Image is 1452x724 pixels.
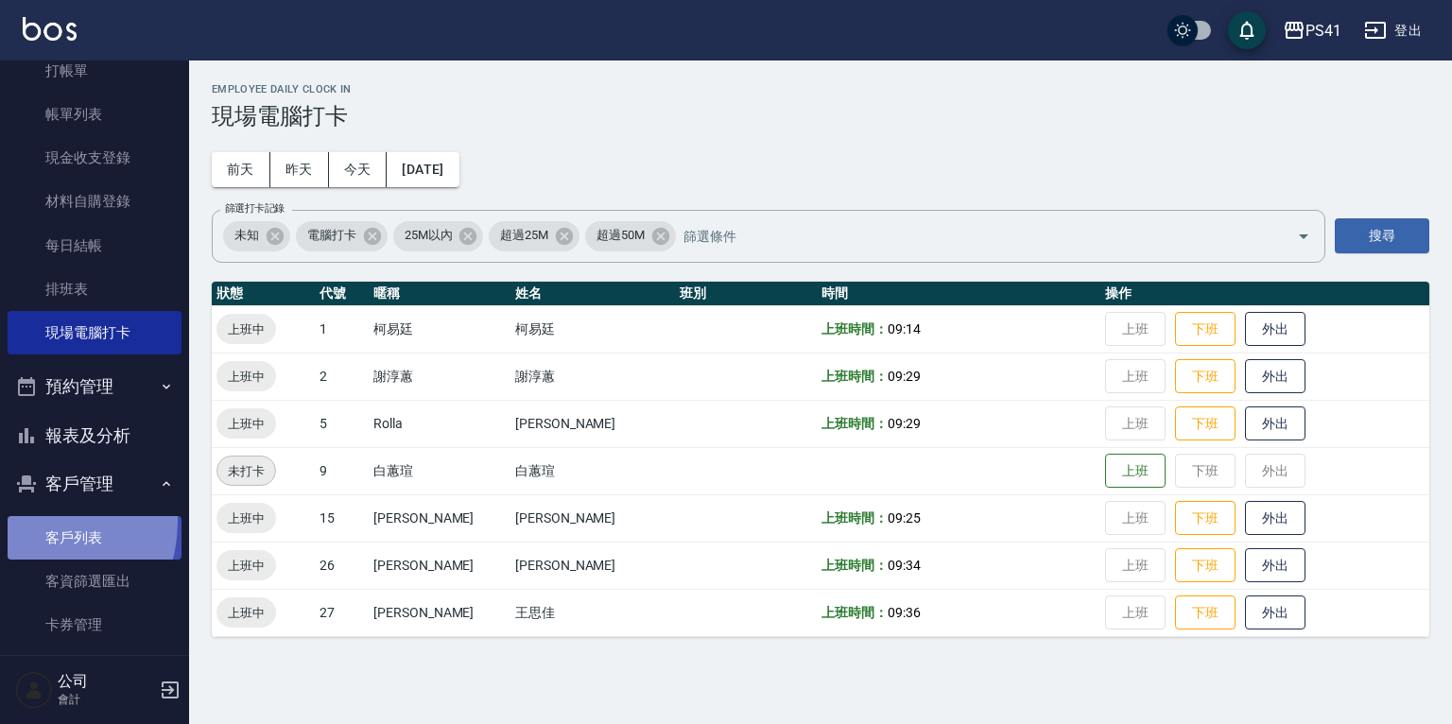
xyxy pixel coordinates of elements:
[888,369,921,384] span: 09:29
[216,367,276,387] span: 上班中
[315,353,369,400] td: 2
[821,416,888,431] b: 上班時間：
[489,226,560,245] span: 超過25M
[212,103,1429,129] h3: 現場電腦打卡
[888,416,921,431] span: 09:29
[8,180,181,223] a: 材料自購登錄
[315,305,369,353] td: 1
[15,671,53,709] img: Person
[315,447,369,494] td: 9
[510,282,675,306] th: 姓名
[225,201,285,215] label: 篩選打卡記錄
[1175,359,1236,394] button: 下班
[212,282,315,306] th: 狀態
[585,226,656,245] span: 超過50M
[8,136,181,180] a: 現金收支登錄
[216,603,276,623] span: 上班中
[212,83,1429,95] h2: Employee Daily Clock In
[1228,11,1266,49] button: save
[821,510,888,526] b: 上班時間：
[387,152,458,187] button: [DATE]
[821,605,888,620] b: 上班時間：
[369,400,510,447] td: Rolla
[216,556,276,576] span: 上班中
[888,321,921,336] span: 09:14
[1105,454,1166,489] button: 上班
[216,414,276,434] span: 上班中
[369,494,510,542] td: [PERSON_NAME]
[1245,312,1305,347] button: 外出
[58,672,154,691] h5: 公司
[8,49,181,93] a: 打帳單
[315,282,369,306] th: 代號
[212,152,270,187] button: 前天
[8,560,181,603] a: 客資篩選匯出
[8,603,181,646] a: 卡券管理
[821,558,888,573] b: 上班時間：
[888,510,921,526] span: 09:25
[8,362,181,411] button: 預約管理
[315,542,369,589] td: 26
[8,224,181,267] a: 每日結帳
[510,542,675,589] td: [PERSON_NAME]
[1245,359,1305,394] button: 外出
[8,459,181,509] button: 客戶管理
[888,558,921,573] span: 09:34
[510,305,675,353] td: 柯易廷
[369,305,510,353] td: 柯易廷
[1175,548,1236,583] button: 下班
[296,226,368,245] span: 電腦打卡
[817,282,1100,306] th: 時間
[1245,595,1305,630] button: 外出
[216,509,276,528] span: 上班中
[1100,282,1429,306] th: 操作
[315,494,369,542] td: 15
[8,311,181,354] a: 現場電腦打卡
[369,542,510,589] td: [PERSON_NAME]
[510,589,675,636] td: 王思佳
[510,494,675,542] td: [PERSON_NAME]
[821,321,888,336] b: 上班時間：
[223,221,290,251] div: 未知
[216,319,276,339] span: 上班中
[510,353,675,400] td: 謝淳蕙
[1335,218,1429,253] button: 搜尋
[8,267,181,311] a: 排班表
[679,219,1264,252] input: 篩選條件
[393,226,464,245] span: 25M以內
[675,282,817,306] th: 班別
[1357,13,1429,48] button: 登出
[888,605,921,620] span: 09:36
[315,400,369,447] td: 5
[510,447,675,494] td: 白蕙瑄
[821,369,888,384] b: 上班時間：
[8,516,181,560] a: 客戶列表
[8,655,181,704] button: 行銷工具
[369,353,510,400] td: 謝淳蕙
[1175,406,1236,441] button: 下班
[393,221,484,251] div: 25M以內
[1245,406,1305,441] button: 外出
[270,152,329,187] button: 昨天
[217,461,275,481] span: 未打卡
[1245,548,1305,583] button: 外出
[8,93,181,136] a: 帳單列表
[329,152,388,187] button: 今天
[1175,312,1236,347] button: 下班
[1245,501,1305,536] button: 外出
[223,226,270,245] span: 未知
[58,691,154,708] p: 會計
[315,589,369,636] td: 27
[369,447,510,494] td: 白蕙瑄
[1288,221,1319,251] button: Open
[23,17,77,41] img: Logo
[1175,501,1236,536] button: 下班
[1305,19,1341,43] div: PS41
[8,411,181,460] button: 報表及分析
[510,400,675,447] td: [PERSON_NAME]
[1175,595,1236,630] button: 下班
[296,221,388,251] div: 電腦打卡
[489,221,579,251] div: 超過25M
[369,589,510,636] td: [PERSON_NAME]
[1275,11,1349,50] button: PS41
